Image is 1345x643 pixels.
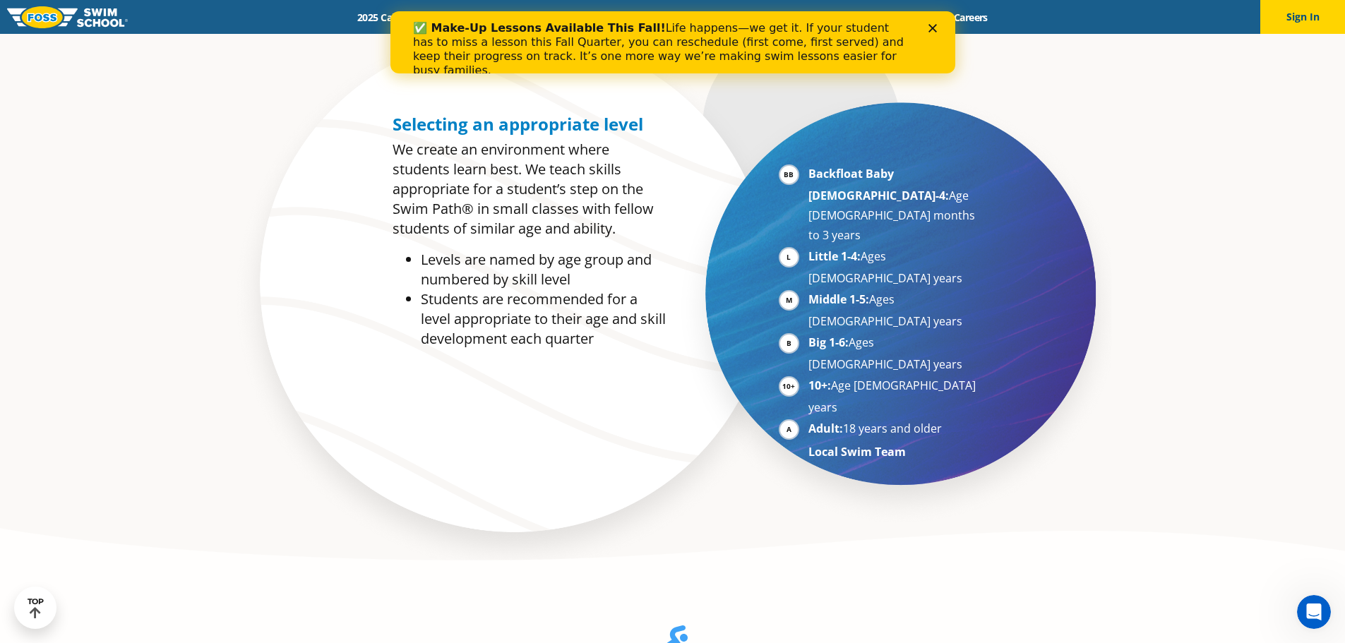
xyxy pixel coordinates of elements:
strong: 10+: [808,378,831,393]
a: Schools [434,11,493,24]
div: TOP [28,597,44,619]
strong: Adult: [808,421,843,436]
li: Levels are named by age group and numbered by skill level [421,250,666,289]
strong: Little 1-4: [808,248,861,264]
a: Swim Path® Program [493,11,616,24]
a: Blog [897,11,941,24]
li: Age [DEMOGRAPHIC_DATA] years [808,375,981,417]
a: 2025 Calendar [345,11,434,24]
strong: Big 1-6: [808,335,849,350]
strong: Backfloat Baby [DEMOGRAPHIC_DATA]-4: [808,166,949,203]
iframe: Intercom live chat banner [390,11,955,73]
a: Swim Like [PERSON_NAME] [748,11,897,24]
p: We create an environment where students learn best. We teach skills appropriate for a student’s s... [393,140,666,239]
strong: Middle 1-5: [808,292,869,307]
div: Close [538,13,552,21]
li: Ages [DEMOGRAPHIC_DATA] years [808,289,981,331]
img: FOSS Swim School Logo [7,6,128,28]
li: Ages [DEMOGRAPHIC_DATA] years [808,332,981,374]
li: Ages [DEMOGRAPHIC_DATA] years [808,246,981,288]
li: 18 years and older [808,419,981,440]
div: Life happens—we get it. If your student has to miss a lesson this Fall Quarter, you can reschedul... [23,10,520,66]
a: Careers [941,11,1000,24]
iframe: Intercom live chat [1297,595,1331,629]
li: Students are recommended for a level appropriate to their age and skill development each quarter [421,289,666,349]
a: About [PERSON_NAME] [616,11,748,24]
strong: Local Swim Team [808,444,906,459]
b: ✅ Make-Up Lessons Available This Fall! [23,10,275,23]
li: Age [DEMOGRAPHIC_DATA] months to 3 years [808,164,981,245]
span: Selecting an appropriate level [393,112,643,136]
